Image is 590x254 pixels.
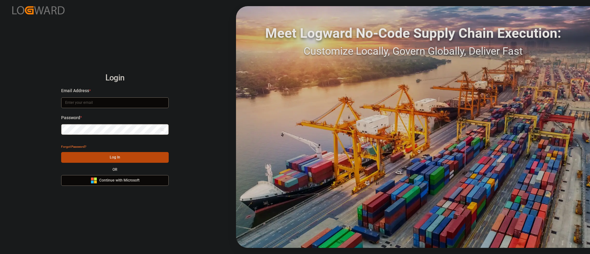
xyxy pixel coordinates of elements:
[61,97,169,108] input: Enter your email
[61,175,169,186] button: Continue with Microsoft
[99,178,140,183] span: Continue with Microsoft
[61,141,86,152] button: Forgot Password?
[61,88,89,94] span: Email Address
[236,43,590,59] div: Customize Locally, Govern Globally, Deliver Fast
[236,23,590,43] div: Meet Logward No-Code Supply Chain Execution:
[12,6,65,14] img: Logward_new_orange.png
[61,152,169,163] button: Log In
[61,68,169,88] h2: Login
[112,168,117,171] small: OR
[61,115,80,121] span: Password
